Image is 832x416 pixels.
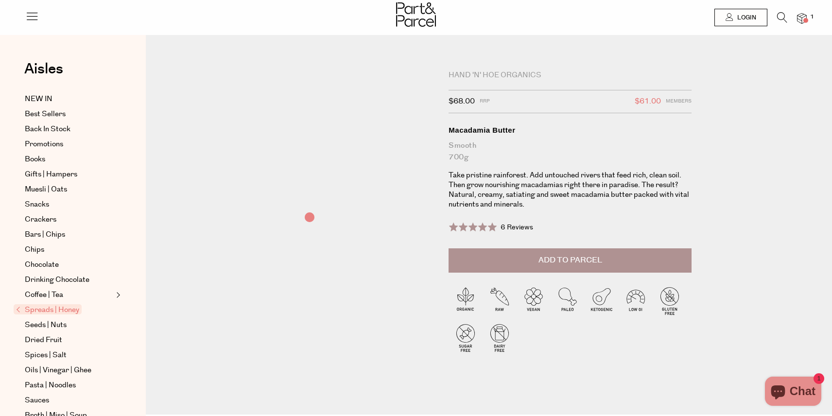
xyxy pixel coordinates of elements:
img: P_P-ICONS-Live_Bec_V11_Paleo.svg [551,284,585,318]
a: Aisles [24,62,63,86]
span: Spreads | Honey [14,304,82,314]
img: P_P-ICONS-Live_Bec_V11_Dairy_Free.svg [483,321,517,355]
a: Back In Stock [25,123,113,135]
a: 1 [797,13,807,23]
a: Login [714,9,767,26]
img: P_P-ICONS-Live_Bec_V11_Ketogenic.svg [585,284,619,318]
span: Gifts | Hampers [25,169,77,180]
a: NEW IN [25,93,113,105]
span: Add to Parcel [538,255,602,266]
button: Expand/Collapse Coffee | Tea [114,289,121,301]
span: Chips [25,244,44,256]
span: Oils | Vinegar | Ghee [25,364,91,376]
span: 6 Reviews [501,223,533,232]
span: Aisles [24,58,63,80]
a: Dried Fruit [25,334,113,346]
div: Smooth 700g [449,140,692,163]
span: Coffee | Tea [25,289,63,301]
span: RRP [480,95,490,108]
img: P_P-ICONS-Live_Bec_V11_Raw.svg [483,284,517,318]
div: Macadamia Butter [449,125,692,135]
a: Gifts | Hampers [25,169,113,180]
inbox-online-store-chat: Shopify online store chat [762,377,824,408]
a: Coffee | Tea [25,289,113,301]
span: Muesli | Oats [25,184,67,195]
span: Drinking Chocolate [25,274,89,286]
span: NEW IN [25,93,52,105]
span: Crackers [25,214,56,225]
span: Sauces [25,395,49,406]
a: Spices | Salt [25,349,113,361]
a: Seeds | Nuts [25,319,113,331]
img: P_P-ICONS-Live_Bec_V11_Low_Gi.svg [619,284,653,318]
img: P_P-ICONS-Live_Bec_V11_Gluten_Free.svg [653,284,687,318]
span: Back In Stock [25,123,70,135]
a: Crackers [25,214,113,225]
span: Snacks [25,199,49,210]
span: Login [735,14,756,22]
a: Best Sellers [25,108,113,120]
button: Add to Parcel [449,248,692,273]
span: Promotions [25,139,63,150]
a: Pasta | Noodles [25,380,113,391]
span: Chocolate [25,259,59,271]
img: Part&Parcel [396,2,436,27]
a: Bars | Chips [25,229,113,241]
span: Best Sellers [25,108,66,120]
span: $68.00 [449,95,475,108]
span: Members [666,95,692,108]
a: Spreads | Honey [16,304,113,316]
p: Take pristine rainforest. Add untouched rivers that feed rich, clean soil. Then grow nourishing m... [449,171,692,209]
span: Seeds | Nuts [25,319,67,331]
span: Books [25,154,45,165]
a: Books [25,154,113,165]
div: Hand 'n' Hoe Organics [449,70,692,80]
a: Muesli | Oats [25,184,113,195]
a: Chocolate [25,259,113,271]
a: Oils | Vinegar | Ghee [25,364,113,376]
img: P_P-ICONS-Live_Bec_V11_Organic.svg [449,284,483,318]
span: Pasta | Noodles [25,380,76,391]
img: P_P-ICONS-Live_Bec_V11_Vegan.svg [517,284,551,318]
a: Promotions [25,139,113,150]
span: Spices | Salt [25,349,67,361]
a: Drinking Chocolate [25,274,113,286]
a: Snacks [25,199,113,210]
img: P_P-ICONS-Live_Bec_V11_Sugar_Free.svg [449,321,483,355]
span: 1 [808,13,816,21]
a: Chips [25,244,113,256]
a: Sauces [25,395,113,406]
span: Dried Fruit [25,334,62,346]
span: $61.00 [635,95,661,108]
span: Bars | Chips [25,229,65,241]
